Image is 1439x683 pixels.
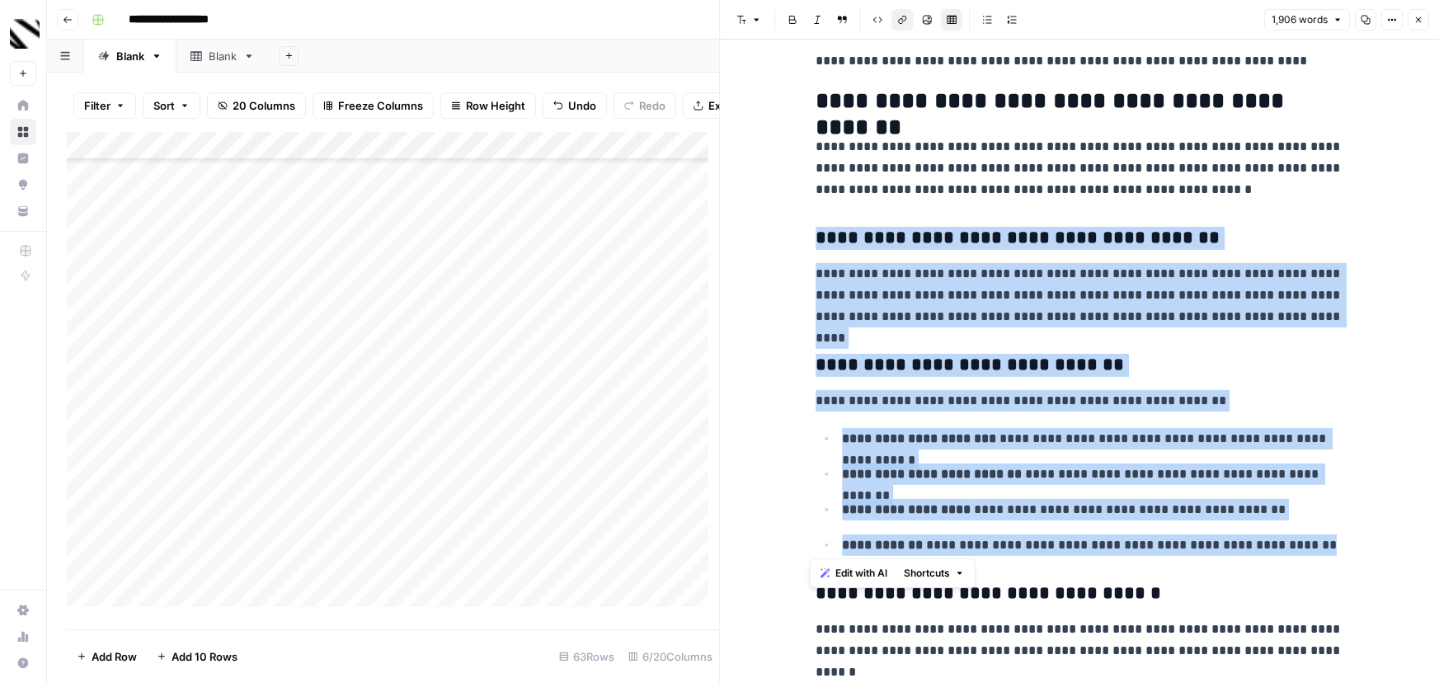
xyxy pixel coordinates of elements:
button: Add Row [67,643,147,670]
a: Blank [84,40,176,73]
span: Add Row [92,648,137,665]
button: Workspace: Canyon [10,13,36,54]
span: Shortcuts [904,566,950,581]
span: Filter [84,97,111,114]
a: Settings [10,597,36,624]
span: 1,906 words [1272,12,1328,27]
a: Browse [10,119,36,145]
a: Blank [176,40,269,73]
div: 6/20 Columns [622,643,720,670]
span: Sort [153,97,175,114]
button: Shortcuts [897,563,971,584]
span: Redo [639,97,665,114]
div: Blank [209,48,237,64]
a: Usage [10,624,36,650]
span: Row Height [466,97,525,114]
button: 20 Columns [207,92,306,119]
a: Insights [10,145,36,172]
button: Help + Support [10,650,36,676]
a: Your Data [10,198,36,224]
button: Freeze Columns [313,92,434,119]
a: Home [10,92,36,119]
button: Add 10 Rows [147,643,247,670]
span: Export CSV [708,97,767,114]
button: 1,906 words [1264,9,1350,31]
span: 20 Columns [233,97,295,114]
span: Freeze Columns [338,97,423,114]
img: Canyon Logo [10,19,40,49]
button: Sort [143,92,200,119]
button: Redo [614,92,676,119]
button: Row Height [440,92,536,119]
span: Add 10 Rows [172,648,237,665]
button: Filter [73,92,136,119]
button: Export CSV [683,92,778,119]
button: Undo [543,92,607,119]
a: Opportunities [10,172,36,198]
span: Edit with AI [835,566,887,581]
button: Edit with AI [814,563,894,584]
span: Undo [568,97,596,114]
div: 63 Rows [553,643,622,670]
div: Blank [116,48,144,64]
